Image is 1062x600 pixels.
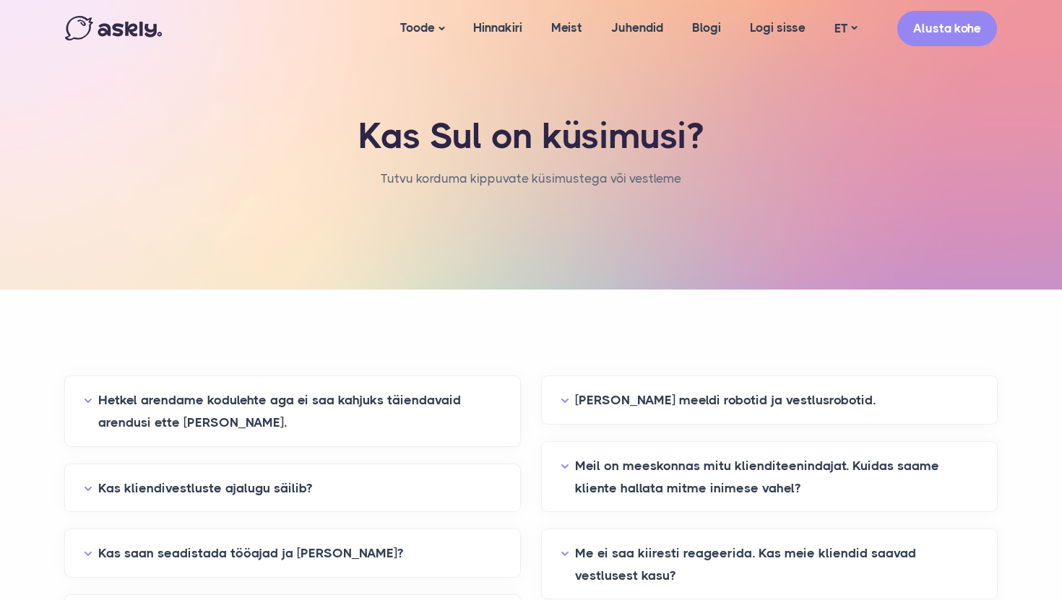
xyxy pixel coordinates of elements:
nav: breadcrumb [381,168,681,204]
button: Hetkel arendame kodulehte aga ei saa kahjuks täiendavaid arendusi ette [PERSON_NAME]. [84,389,501,433]
button: Kas kliendivestluste ajalugu säilib? [84,477,501,500]
button: Meil on meeskonnas mitu klienditeenindajat. Kuidas saame kliente hallata mitme inimese vahel? [561,455,978,499]
img: Askly [65,16,162,40]
a: ET [820,18,871,39]
button: Kas saan seadistada tööajad ja [PERSON_NAME]? [84,542,501,565]
li: Tutvu korduma kippuvate küsimustega või vestleme [381,168,681,189]
h1: Kas Sul on küsimusi? [303,116,759,157]
button: [PERSON_NAME] meeldi robotid ja vestlusrobotid. [561,389,978,412]
a: Alusta kohe [897,11,997,46]
button: Me ei saa kiiresti reageerida. Kas meie kliendid saavad vestlusest kasu? [561,542,978,586]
